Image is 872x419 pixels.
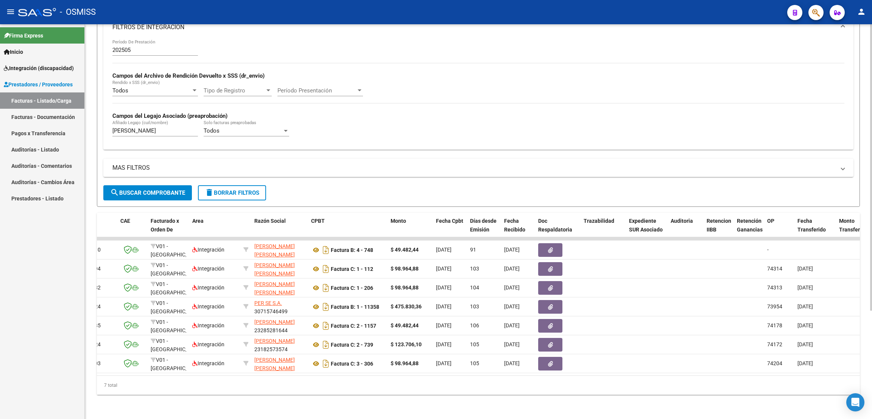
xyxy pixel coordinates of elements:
span: [DATE] [504,303,520,310]
datatable-header-cell: Días desde Emisión [467,213,501,246]
span: [PERSON_NAME] [PERSON_NAME] [254,357,295,372]
span: [PERSON_NAME] [PERSON_NAME] [254,262,295,277]
datatable-header-cell: CAE [117,213,148,246]
i: Descargar documento [321,244,331,256]
div: Open Intercom Messenger [846,393,864,411]
datatable-header-cell: Fecha Recibido [501,213,535,246]
datatable-header-cell: Doc Respaldatoria [535,213,581,246]
span: 73954 [767,303,782,310]
span: - OSMISS [60,4,96,20]
div: 27402929141 [254,261,305,277]
span: [PERSON_NAME] [PERSON_NAME] [254,243,295,258]
span: Prestadores / Proveedores [4,80,73,89]
span: Borrar Filtros [205,189,259,196]
span: Inicio [4,48,23,56]
span: PER SE S.A. [254,300,282,306]
span: Período Presentación [277,87,356,94]
mat-icon: person [857,7,866,16]
datatable-header-cell: Facturado x Orden De [148,213,189,246]
strong: $ 475.830,36 [391,303,422,310]
span: [PERSON_NAME] [254,338,295,344]
datatable-header-cell: Expediente SUR Asociado [626,213,668,246]
span: Días desde Emisión [470,218,497,233]
span: Fecha Recibido [504,218,525,233]
i: Descargar documento [321,339,331,351]
i: Descargar documento [321,301,331,313]
span: Fecha Transferido [797,218,826,233]
datatable-header-cell: Retención Ganancias [734,213,764,246]
span: [DATE] [436,266,452,272]
span: [PERSON_NAME] [PERSON_NAME] [254,281,295,296]
span: Fecha Cpbt [436,218,463,224]
span: Retencion IIBB [707,218,731,233]
datatable-header-cell: Trazabilidad [581,213,626,246]
mat-expansion-panel-header: MAS FILTROS [103,159,853,177]
span: Integración [192,303,224,310]
div: 27385491323 [254,280,305,296]
strong: $ 49.482,44 [391,247,419,253]
span: Integración [192,322,224,328]
span: Todos [112,87,128,94]
span: Retención Ganancias [737,218,763,233]
mat-panel-title: MAS FILTROS [112,164,835,172]
div: 23182573574 [254,337,305,353]
strong: $ 98.964,88 [391,285,419,291]
span: 74314 [767,266,782,272]
mat-icon: menu [6,7,15,16]
div: 30715746499 [254,299,305,315]
strong: Factura C: 1 - 112 [331,266,373,272]
span: [DATE] [504,266,520,272]
span: 91 [470,247,476,253]
span: [DATE] [436,360,452,366]
datatable-header-cell: Monto [388,213,433,246]
strong: Factura C: 3 - 306 [331,361,373,367]
span: Integración [192,341,224,347]
span: [DATE] [504,360,520,366]
span: [DATE] [436,303,452,310]
mat-panel-title: FILTROS DE INTEGRACION [112,23,835,31]
datatable-header-cell: Auditoria [668,213,704,246]
span: Auditoria [671,218,693,224]
strong: Factura B: 1 - 11358 [331,304,379,310]
span: Integración [192,285,224,291]
span: Expediente SUR Asociado [629,218,663,233]
span: Firma Express [4,31,43,40]
span: [DATE] [797,285,813,291]
span: Area [192,218,204,224]
span: [DATE] [797,360,813,366]
span: Tipo de Registro [204,87,265,94]
strong: Factura B: 4 - 748 [331,247,373,253]
div: 23285281644 [254,318,305,334]
span: [DATE] [436,341,452,347]
strong: Campos del Archivo de Rendición Devuelto x SSS (dr_envio) [112,72,265,79]
datatable-header-cell: Fecha Cpbt [433,213,467,246]
button: Borrar Filtros [198,185,266,200]
strong: Campos del Legajo Asociado (preaprobación) [112,113,227,119]
span: [DATE] [797,266,813,272]
div: FILTROS DE INTEGRACION [103,39,853,150]
span: [DATE] [436,322,452,328]
datatable-header-cell: CPBT [308,213,388,246]
span: CPBT [311,218,325,224]
span: Trazabilidad [584,218,614,224]
strong: $ 49.482,44 [391,322,419,328]
span: 103 [470,266,479,272]
span: [DATE] [797,303,813,310]
span: Razón Social [254,218,286,224]
span: Integración [192,247,224,253]
span: 105 [470,341,479,347]
span: [DATE] [504,322,520,328]
datatable-header-cell: Fecha Transferido [794,213,836,246]
span: Facturado x Orden De [151,218,179,233]
strong: $ 98.964,88 [391,266,419,272]
span: [DATE] [797,341,813,347]
span: 104 [470,285,479,291]
span: CAE [120,218,130,224]
strong: $ 98.964,88 [391,360,419,366]
datatable-header-cell: Area [189,213,240,246]
span: 74204 [767,360,782,366]
span: Buscar Comprobante [110,189,185,196]
span: [DATE] [504,247,520,253]
span: Doc Respaldatoria [538,218,572,233]
span: Todos [204,127,220,134]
